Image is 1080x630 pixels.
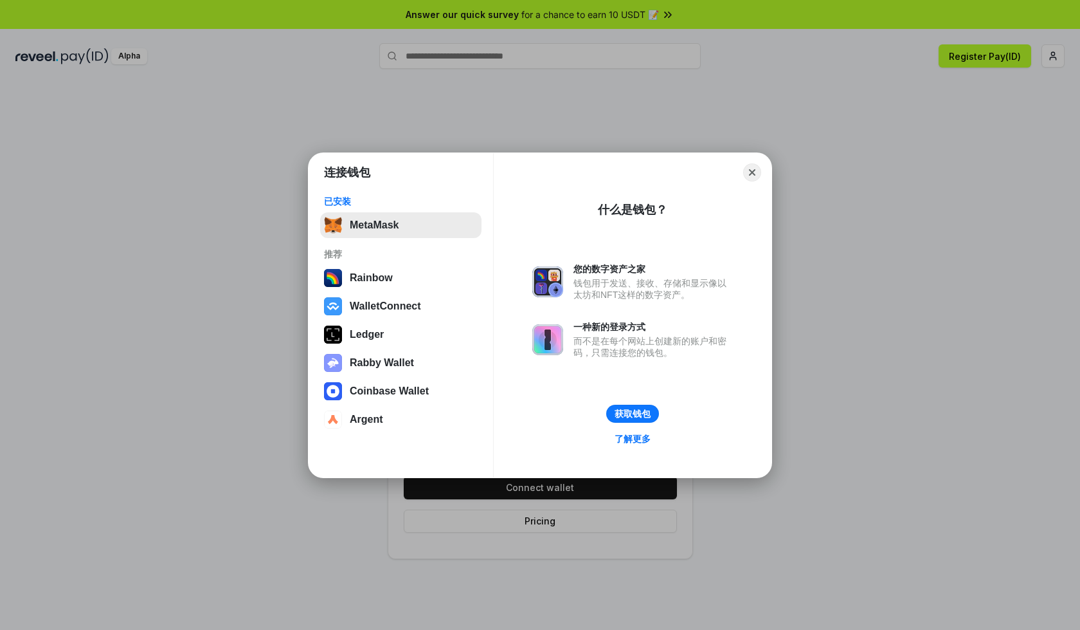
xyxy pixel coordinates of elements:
[324,382,342,400] img: svg+xml,%3Csvg%20width%3D%2228%22%20height%3D%2228%22%20viewBox%3D%220%200%2028%2028%22%20fill%3D...
[324,354,342,372] img: svg+xml,%3Csvg%20xmlns%3D%22http%3A%2F%2Fwww.w3.org%2F2000%2Fsvg%22%20fill%3D%22none%22%20viewBox...
[573,321,733,333] div: 一种新的登录方式
[324,248,478,260] div: 推荐
[573,277,733,301] div: 钱包用于发送、接收、存储和显示像以太坊和NFT这样的数字资产。
[350,329,384,340] div: Ledger
[324,297,342,315] img: svg+xml,%3Csvg%20width%3D%2228%22%20height%3D%2228%22%20viewBox%3D%220%200%2028%2028%22%20fill%3D...
[324,216,342,234] img: svg+xml,%3Csvg%20fill%3D%22none%22%20height%3D%2233%22%20viewBox%3D%220%200%2035%2033%22%20width%...
[324,326,342,344] img: svg+xml,%3Csvg%20xmlns%3D%22http%3A%2F%2Fwww.w3.org%2F2000%2Fsvg%22%20width%3D%2228%22%20height%3...
[598,202,667,218] div: 什么是钱包？
[324,165,370,180] h1: 连接钱包
[350,301,421,312] div: WalletConnect
[320,350,482,376] button: Rabby Wallet
[320,407,482,432] button: Argent
[324,411,342,429] img: svg+xml,%3Csvg%20width%3D%2228%22%20height%3D%2228%22%20viewBox%3D%220%200%2028%2028%22%20fill%3D...
[324,196,478,207] div: 已安装
[320,212,482,238] button: MetaMask
[320,322,482,347] button: Ledger
[615,433,651,445] div: 了解更多
[320,293,482,319] button: WalletConnect
[532,324,563,355] img: svg+xml,%3Csvg%20xmlns%3D%22http%3A%2F%2Fwww.w3.org%2F2000%2Fsvg%22%20fill%3D%22none%22%20viewBox...
[573,335,733,358] div: 而不是在每个网站上创建新的账户和密码，只需连接您的钱包。
[606,405,659,423] button: 获取钱包
[320,378,482,404] button: Coinbase Wallet
[615,408,651,420] div: 获取钱包
[350,357,414,369] div: Rabby Wallet
[573,263,733,275] div: 您的数字资产之家
[350,272,393,284] div: Rainbow
[743,163,761,181] button: Close
[532,266,563,297] img: svg+xml,%3Csvg%20xmlns%3D%22http%3A%2F%2Fwww.w3.org%2F2000%2Fsvg%22%20fill%3D%22none%22%20viewBox...
[320,265,482,291] button: Rainbow
[324,269,342,287] img: svg+xml,%3Csvg%20width%3D%22120%22%20height%3D%22120%22%20viewBox%3D%220%200%20120%20120%22%20fil...
[607,431,658,447] a: 了解更多
[350,219,399,231] div: MetaMask
[350,385,429,397] div: Coinbase Wallet
[350,414,383,425] div: Argent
